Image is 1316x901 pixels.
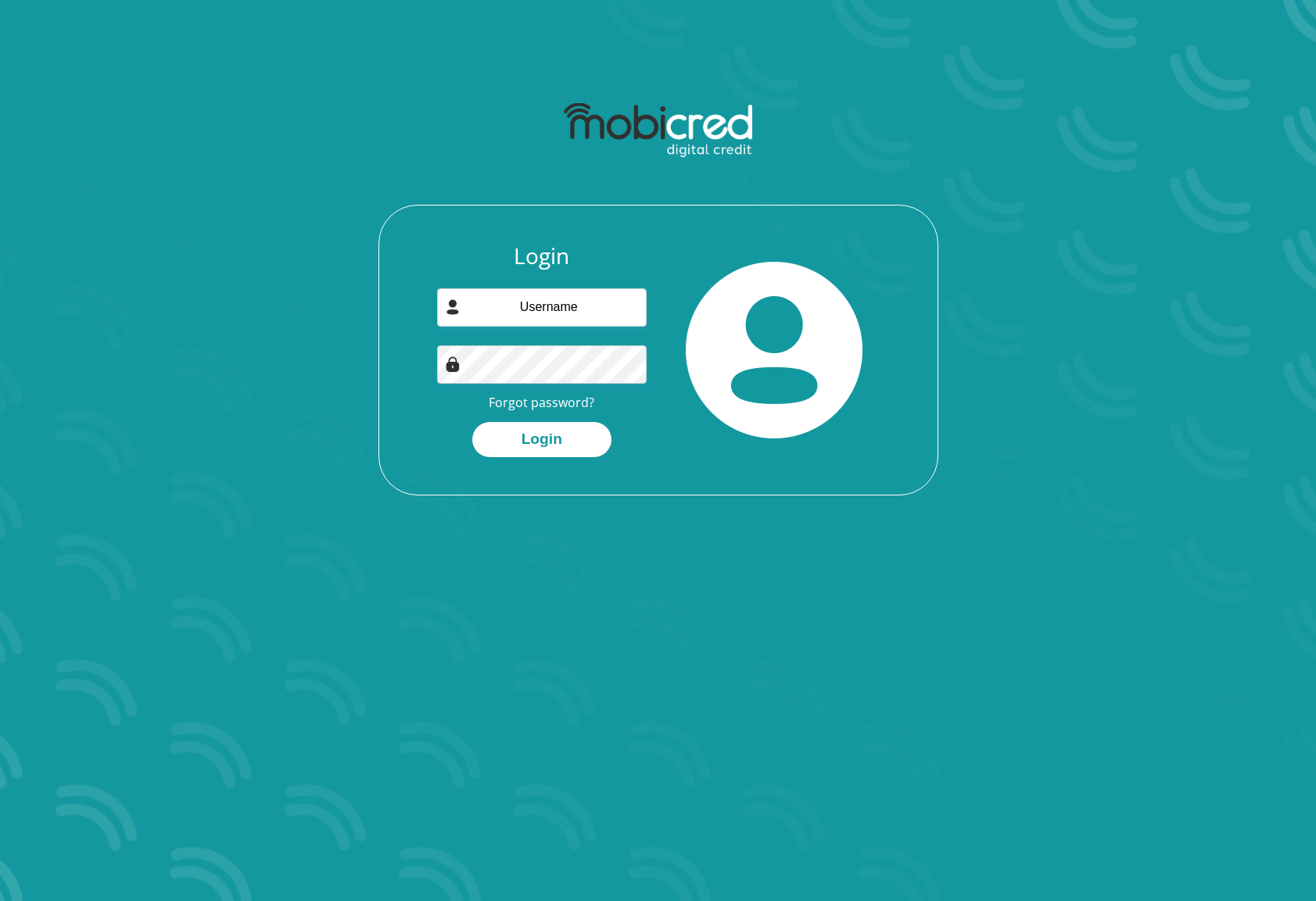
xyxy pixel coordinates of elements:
img: Image [445,356,461,372]
input: Username [437,288,647,327]
button: Login [472,422,611,457]
a: Forgot password? [489,394,594,411]
img: user-icon image [445,299,461,315]
img: mobicred logo [564,103,752,158]
h3: Login [437,243,647,270]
